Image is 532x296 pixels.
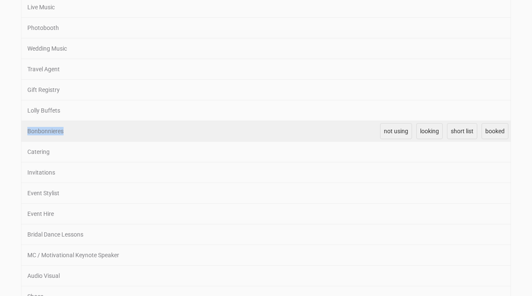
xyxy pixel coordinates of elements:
div: Travel Agent [21,59,376,79]
div: Catering [21,142,376,162]
div: Bonbonnieres [21,121,376,141]
div: Event Hire [21,204,376,224]
div: Photobooth [21,18,376,38]
div: Audio Visual [21,266,376,286]
a: booked [481,123,508,139]
a: looking [416,123,443,139]
div: MC / Motivational Keynote Speaker [21,245,376,265]
div: Bridal Dance Lessons [21,224,376,245]
div: Event Stylist [21,183,376,203]
div: Lolly Buffets [21,100,376,121]
div: Gift Registry [21,80,376,100]
a: short list [447,123,477,139]
a: not using [380,123,412,139]
div: Invitations [21,162,376,183]
span: booked [485,128,505,135]
div: Wedding Music [21,38,376,59]
span: looking [420,128,439,135]
span: short list [451,128,473,135]
span: not using [384,128,408,135]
